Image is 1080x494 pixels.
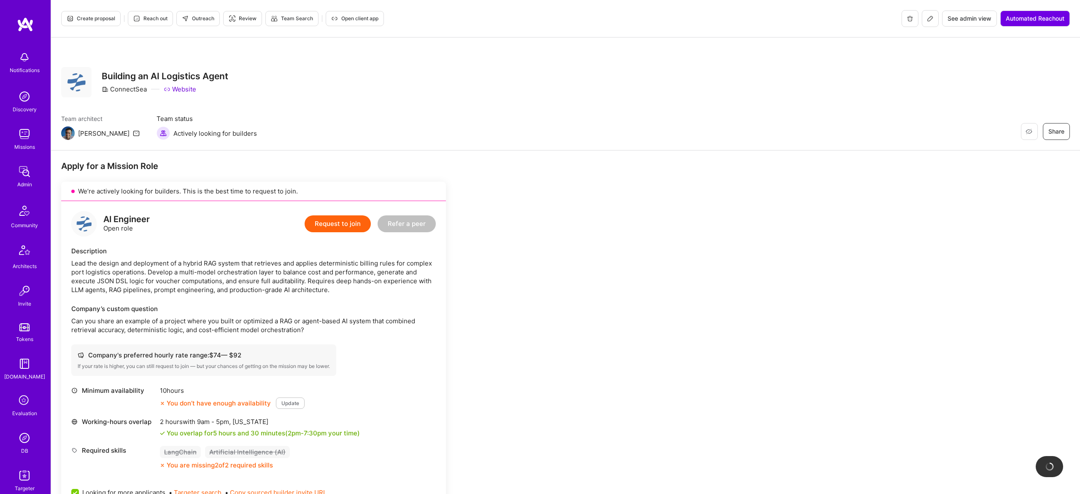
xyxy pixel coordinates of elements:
[13,105,37,114] div: Discovery
[16,393,32,409] i: icon SelectionTeam
[67,15,115,22] span: Create proposal
[160,401,165,406] i: icon CloseOrange
[103,215,150,233] div: Open role
[223,11,262,26] button: Review
[71,386,156,395] div: Minimum availability
[78,352,84,358] i: icon Cash
[1026,128,1032,135] i: icon EyeClosed
[71,447,78,454] i: icon Tag
[18,299,31,308] div: Invite
[61,161,446,172] div: Apply for a Mission Role
[71,259,436,294] div: Lead the design and deployment of a hybrid RAG system that retrieves and applies deterministic bi...
[305,215,371,232] button: Request to join
[133,130,140,137] i: icon Mail
[326,11,384,26] button: Open client app
[71,417,156,426] div: Working-hours overlap
[16,282,33,299] img: Invite
[1043,123,1070,140] button: Share
[61,182,446,201] div: We’re actively looking for builders. This is the best time to request to join.
[13,262,37,271] div: Architects
[157,126,170,140] img: Actively looking for builders
[160,463,165,468] i: icon CloseOrange
[102,71,228,81] h3: Building an AI Logistics Agent
[14,242,35,262] img: Architects
[71,419,78,425] i: icon World
[1006,14,1064,23] span: Automated Reachout
[16,430,33,446] img: Admin Search
[276,397,305,409] button: Update
[61,126,75,140] img: Team Architect
[265,11,319,26] button: Team Search
[16,355,33,372] img: guide book
[167,461,273,470] div: You are missing 2 of 2 required skills
[157,114,257,123] span: Team status
[16,88,33,105] img: discovery
[12,409,37,418] div: Evaluation
[1000,11,1070,27] button: Automated Reachout
[128,11,173,26] button: Reach out
[61,67,92,97] img: Company Logo
[102,85,147,94] div: ConnectSea
[71,387,78,394] i: icon Clock
[19,323,30,331] img: tokens
[78,363,330,370] div: If your rate is higher, you can still request to join — but your chances of getting on the missio...
[11,221,38,230] div: Community
[71,317,436,334] p: Can you share an example of a project where you built or optimized a RAG or agent-based AI system...
[71,211,97,236] img: logo
[71,247,436,255] div: Description
[16,49,33,66] img: bell
[17,17,34,32] img: logo
[167,429,360,438] div: You overlap for 5 hours and 30 minutes ( your time)
[133,15,167,22] span: Reach out
[205,446,290,458] div: Artificial Intelligence (AI)
[942,11,997,27] button: See admin view
[71,304,436,313] div: Company’s custom question
[14,142,35,151] div: Missions
[16,467,33,484] img: Skill Targeter
[67,15,73,22] i: icon Proposal
[160,417,360,426] div: 2 hours with [US_STATE]
[4,372,45,381] div: [DOMAIN_NAME]
[1048,127,1064,136] span: Share
[176,11,220,26] button: Outreach
[16,335,33,344] div: Tokens
[15,484,35,493] div: Targeter
[164,85,196,94] a: Website
[160,399,271,408] div: You don’t have enough availability
[195,418,232,426] span: 9am - 5pm ,
[271,15,313,22] span: Team Search
[378,215,436,232] button: Refer a peer
[173,129,257,138] span: Actively looking for builders
[102,86,108,93] i: icon CompanyGray
[21,446,28,455] div: DB
[61,11,121,26] button: Create proposal
[71,446,156,455] div: Required skills
[103,215,150,224] div: AI Engineer
[78,351,330,360] div: Company's preferred hourly rate range: $ 74 — $ 92
[78,129,130,138] div: [PERSON_NAME]
[1045,462,1054,471] img: loading
[17,180,32,189] div: Admin
[61,114,140,123] span: Team architect
[229,15,256,22] span: Review
[288,429,327,437] span: 2pm - 7:30pm
[10,66,40,75] div: Notifications
[948,14,991,23] span: See admin view
[229,15,235,22] i: icon Targeter
[16,126,33,142] img: teamwork
[182,15,214,22] span: Outreach
[160,431,165,436] i: icon Check
[160,386,305,395] div: 10 hours
[160,446,201,458] div: LangChain
[331,15,378,22] span: Open client app
[16,163,33,180] img: admin teamwork
[14,201,35,221] img: Community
